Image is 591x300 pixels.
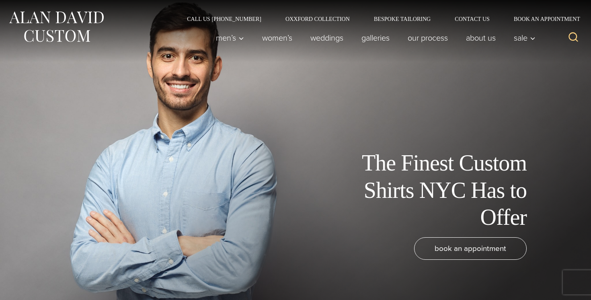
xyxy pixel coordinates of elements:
a: Galleries [353,30,399,46]
a: Call Us [PHONE_NUMBER] [175,16,273,22]
a: book an appointment [414,237,527,260]
span: Sale [514,34,536,42]
a: About Us [457,30,505,46]
a: Women’s [253,30,302,46]
h1: The Finest Custom Shirts NYC Has to Offer [346,150,527,231]
a: Oxxford Collection [273,16,362,22]
img: Alan David Custom [8,9,105,45]
a: Book an Appointment [502,16,583,22]
nav: Primary Navigation [207,30,540,46]
a: weddings [302,30,353,46]
a: Our Process [399,30,457,46]
a: Contact Us [443,16,502,22]
span: Men’s [216,34,244,42]
nav: Secondary Navigation [175,16,583,22]
a: Bespoke Tailoring [362,16,443,22]
button: View Search Form [564,28,583,47]
span: book an appointment [435,242,506,254]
